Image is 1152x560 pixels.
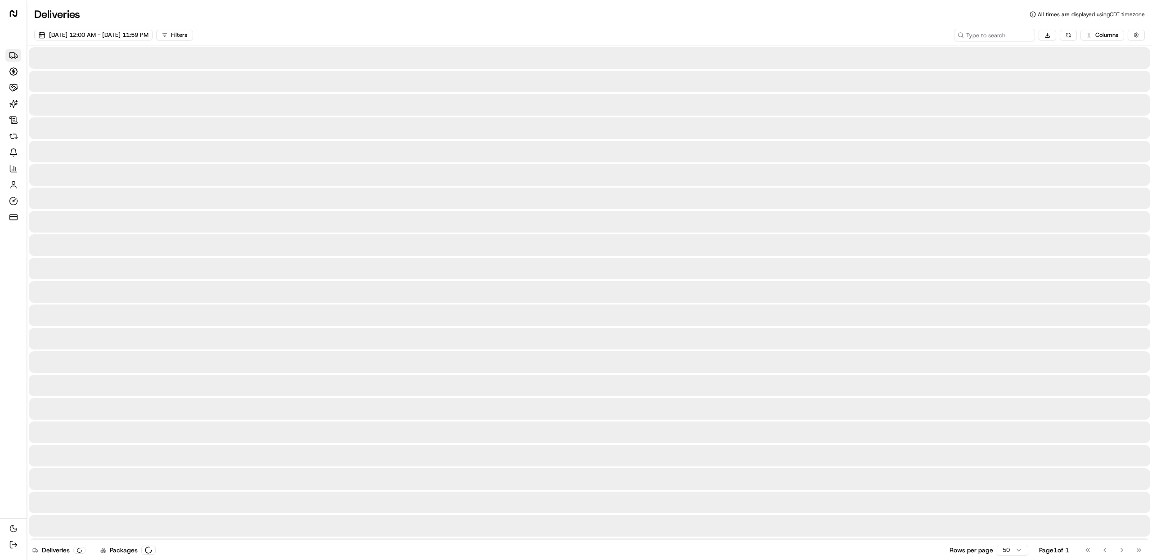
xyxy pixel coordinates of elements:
[34,30,153,40] button: [DATE] 12:00 AM - [DATE] 11:59 PM
[1060,30,1077,40] button: Refresh
[1080,30,1124,40] button: Columns
[1039,546,1069,555] div: Page 1 of 1
[954,29,1035,41] input: Type to search
[100,546,156,555] div: Packages
[949,546,993,555] p: Rows per page
[171,31,187,39] div: Filters
[1095,31,1118,39] span: Columns
[34,7,80,22] h1: Deliveries
[1038,11,1145,18] span: All times are displayed using CDT timezone
[156,30,193,40] button: Filters
[49,31,148,39] span: [DATE] 12:00 AM - [DATE] 11:59 PM
[32,546,85,555] div: Deliveries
